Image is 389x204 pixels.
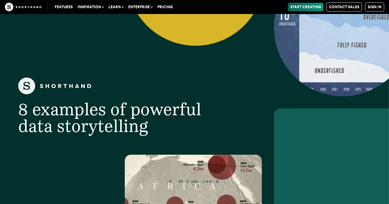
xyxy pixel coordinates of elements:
[169,179,220,184] span: 5 minute read
[18,99,201,136] span: 8 examples of powerful data storytelling
[5,3,41,11] img: The Craft
[288,3,323,11] a: Start Creating
[106,3,126,11] button: Learn
[155,3,175,11] a: Pricing
[126,3,155,11] button: Enterprise
[75,3,106,11] button: Inspiration
[52,3,75,11] a: Features
[365,2,384,12] a: Sign in
[326,2,362,12] a: Contact Sales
